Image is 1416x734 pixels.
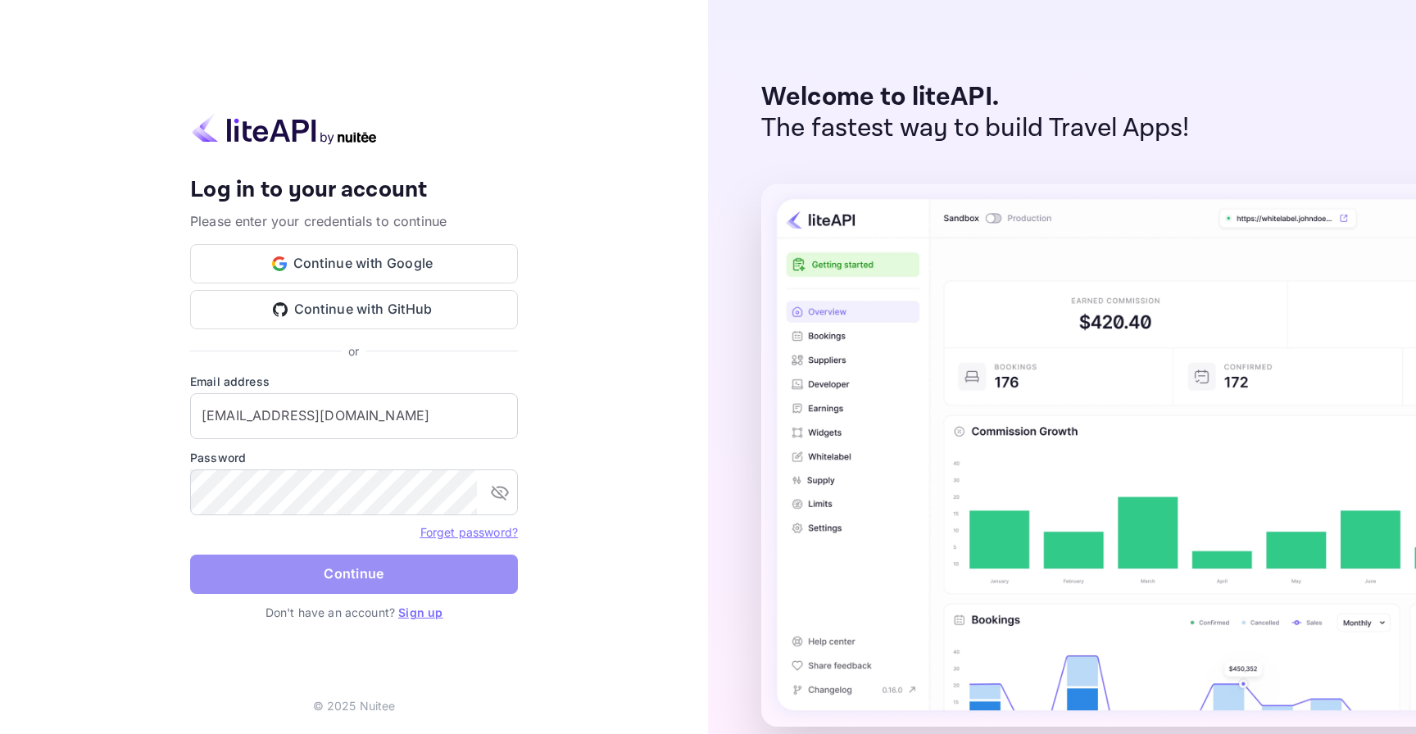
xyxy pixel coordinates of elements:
p: Welcome to liteAPI. [761,82,1190,113]
button: Continue with GitHub [190,290,518,329]
button: Continue with Google [190,244,518,283]
p: © 2025 Nuitee [313,697,396,714]
button: toggle password visibility [483,476,516,509]
p: The fastest way to build Travel Apps! [761,113,1190,144]
a: Sign up [398,605,442,619]
input: Enter your email address [190,393,518,439]
img: liteapi [190,113,379,145]
p: Don't have an account? [190,604,518,621]
h4: Log in to your account [190,176,518,205]
label: Password [190,449,518,466]
button: Continue [190,555,518,594]
p: or [348,342,359,360]
p: Please enter your credentials to continue [190,211,518,231]
a: Forget password? [420,525,518,539]
a: Forget password? [420,523,518,540]
label: Email address [190,373,518,390]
